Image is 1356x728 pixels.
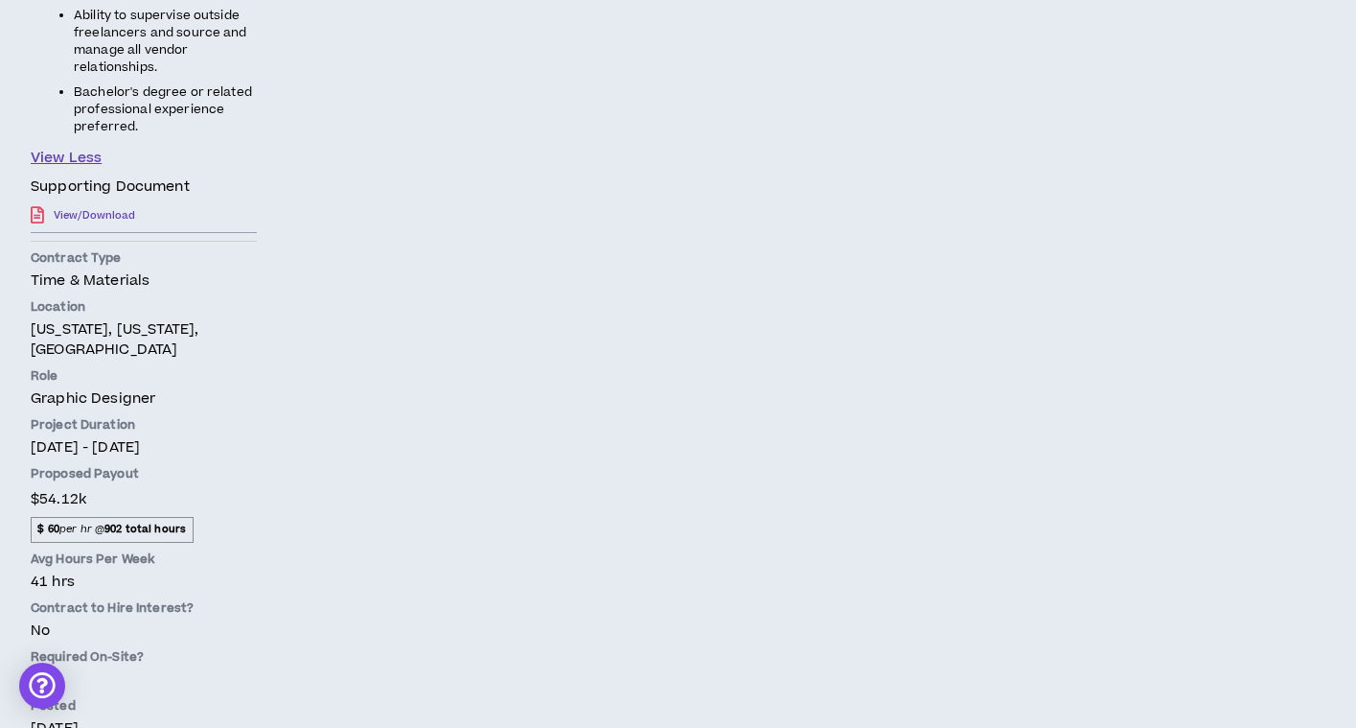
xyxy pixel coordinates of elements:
p: Proposed Payout [31,465,257,482]
p: Required On-Site? [31,648,257,666]
p: Contract to Hire Interest? [31,599,257,617]
span: per hr @ [31,517,194,542]
p: [US_STATE], [US_STATE], [GEOGRAPHIC_DATA] [31,319,257,360]
a: View/Download [54,199,135,232]
p: [DATE] - [DATE] [31,437,257,458]
p: Avg Hours Per Week [31,551,257,568]
p: No [31,669,257,690]
strong: 902 total hours [104,522,186,536]
p: Location [31,298,257,316]
div: Open Intercom Messenger [19,663,65,709]
p: No [31,621,257,641]
p: Time & Materials [31,270,257,291]
span: $54.12k [31,486,86,512]
p: 41 hrs [31,572,257,592]
strong: $ 60 [37,522,59,536]
p: Supporting Document [31,176,190,198]
span: Ability to supervise outside freelancers and source and manage all vendor relationships. [74,7,247,76]
span: Bachelor's degree or related professional experience preferred. [74,83,252,135]
p: Posted [31,697,257,715]
p: Project Duration [31,416,257,434]
p: Role [31,367,257,385]
span: Graphic Designer [31,388,155,409]
button: View Less [31,148,102,169]
p: Contract Type [31,249,257,267]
